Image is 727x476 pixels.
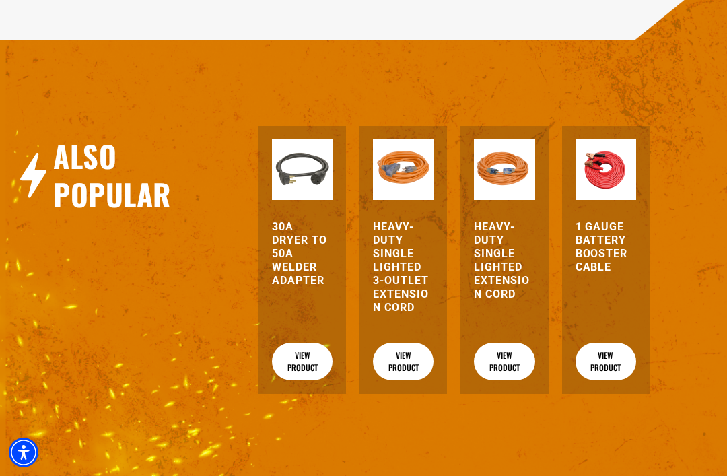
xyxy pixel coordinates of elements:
[576,220,636,274] a: 1 Gauge Battery Booster Cable
[373,343,434,380] a: View Product
[272,220,333,287] a: 30A Dryer to 50A Welder Adapter
[373,220,434,314] a: Heavy-Duty Single Lighted 3-Outlet Extension Cord
[474,343,534,380] a: View Product
[272,139,333,200] img: black
[576,139,636,200] img: orange
[272,343,333,380] a: View Product
[53,137,181,213] h2: Also Popular
[576,343,636,380] a: View Product
[474,220,534,301] a: Heavy-Duty Single Lighted Extension Cord
[9,438,38,467] div: Accessibility Menu
[373,139,434,200] img: orange
[474,139,534,200] img: orange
